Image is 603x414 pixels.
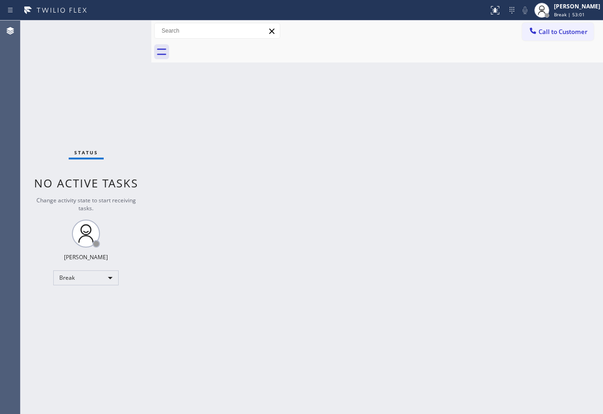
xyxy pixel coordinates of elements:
[64,253,108,261] div: [PERSON_NAME]
[522,23,594,41] button: Call to Customer
[74,149,98,156] span: Status
[34,175,138,191] span: No active tasks
[36,196,136,212] span: Change activity state to start receiving tasks.
[155,23,280,38] input: Search
[53,270,119,285] div: Break
[539,28,588,36] span: Call to Customer
[518,4,532,17] button: Mute
[554,2,600,10] div: [PERSON_NAME]
[554,11,585,18] span: Break | 53:01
